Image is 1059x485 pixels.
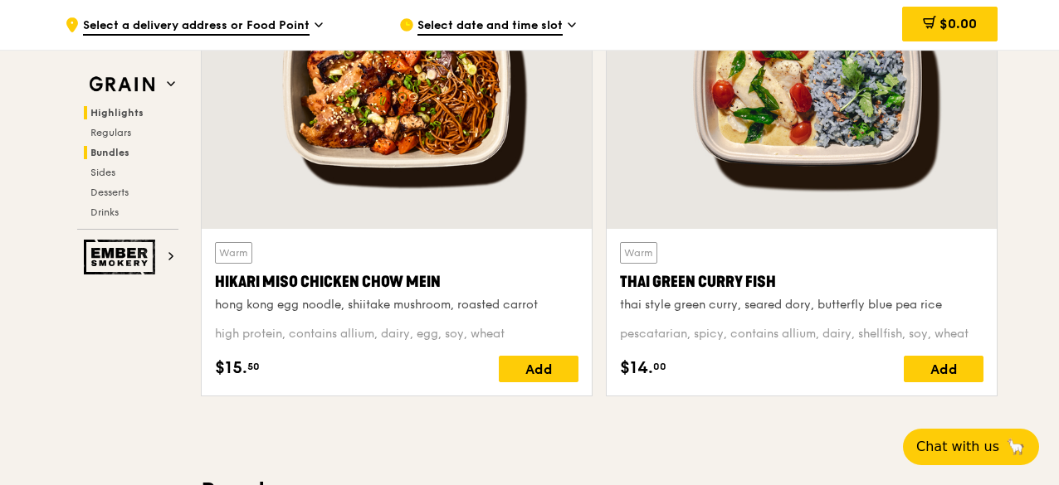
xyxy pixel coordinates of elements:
[215,270,578,293] div: Hikari Miso Chicken Chow Mein
[90,107,144,119] span: Highlights
[215,356,247,381] span: $15.
[904,356,983,382] div: Add
[620,242,657,264] div: Warm
[620,356,653,381] span: $14.
[83,17,310,36] span: Select a delivery address or Food Point
[903,429,1039,465] button: Chat with us🦙
[90,206,119,218] span: Drinks
[215,326,578,342] div: high protein, contains allium, dairy, egg, soy, wheat
[1006,437,1026,457] span: 🦙
[90,127,131,138] span: Regulars
[653,360,666,373] span: 00
[247,360,260,373] span: 50
[417,17,563,36] span: Select date and time slot
[916,437,999,457] span: Chat with us
[90,147,129,158] span: Bundles
[939,16,977,32] span: $0.00
[215,242,252,264] div: Warm
[620,326,983,342] div: pescatarian, spicy, contains allium, dairy, shellfish, soy, wheat
[84,240,160,274] img: Ember Smokery web logo
[215,297,578,313] div: hong kong egg noodle, shiitake mushroom, roasted carrot
[620,270,983,293] div: Thai Green Curry Fish
[90,167,115,178] span: Sides
[499,356,578,382] div: Add
[84,70,160,99] img: Grain web logo
[620,297,983,313] div: thai style green curry, seared dory, butterfly blue pea rice
[90,187,129,198] span: Desserts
